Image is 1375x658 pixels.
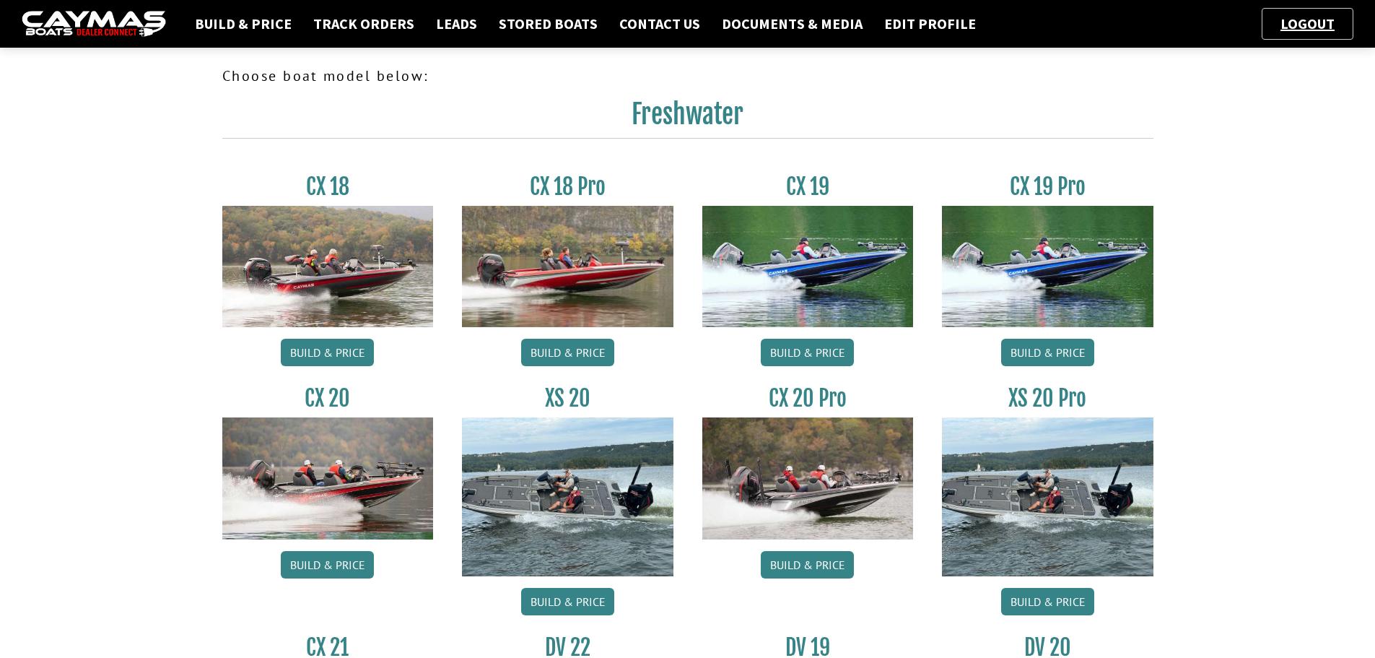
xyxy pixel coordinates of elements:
[942,206,1153,327] img: CX19_thumbnail.jpg
[462,385,673,412] h3: XS 20
[188,14,299,33] a: Build & Price
[761,551,854,579] a: Build & Price
[462,417,673,576] img: XS_20_resized.jpg
[222,206,434,327] img: CX-18S_thumbnail.jpg
[702,206,914,327] img: CX19_thumbnail.jpg
[521,588,614,615] a: Build & Price
[702,173,914,200] h3: CX 19
[612,14,707,33] a: Contact Us
[281,551,374,579] a: Build & Price
[281,339,374,366] a: Build & Price
[942,417,1153,576] img: XS_20_resized.jpg
[429,14,484,33] a: Leads
[306,14,422,33] a: Track Orders
[1001,588,1094,615] a: Build & Price
[942,173,1153,200] h3: CX 19 Pro
[877,14,983,33] a: Edit Profile
[942,385,1153,412] h3: XS 20 Pro
[22,11,166,38] img: caymas-dealer-connect-2ed40d3bc7270c1d8d7ffb4b79bf05adc795679939227970def78ec6f6c03838.gif
[1273,14,1342,33] a: Logout
[222,98,1153,139] h2: Freshwater
[702,417,914,539] img: CX-20Pro_thumbnail.jpg
[492,14,605,33] a: Stored Boats
[222,173,434,200] h3: CX 18
[222,65,1153,87] p: Choose boat model below:
[222,417,434,539] img: CX-20_thumbnail.jpg
[715,14,870,33] a: Documents & Media
[761,339,854,366] a: Build & Price
[702,385,914,412] h3: CX 20 Pro
[521,339,614,366] a: Build & Price
[222,385,434,412] h3: CX 20
[462,206,673,327] img: CX-18SS_thumbnail.jpg
[462,173,673,200] h3: CX 18 Pro
[1001,339,1094,366] a: Build & Price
